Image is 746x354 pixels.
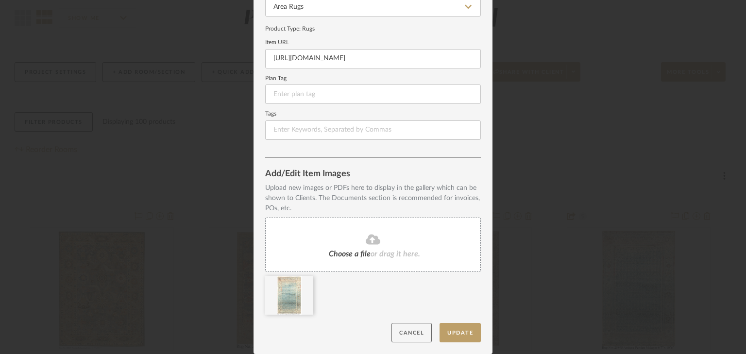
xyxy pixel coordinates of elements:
[265,84,481,104] input: Enter plan tag
[371,250,420,258] span: or drag it here.
[265,169,481,179] div: Add/Edit Item Images
[265,76,481,81] label: Plan Tag
[391,323,432,343] button: Cancel
[265,40,481,45] label: Item URL
[265,183,481,214] div: Upload new images or PDFs here to display in the gallery which can be shown to Clients. The Docum...
[440,323,481,343] button: Update
[265,120,481,140] input: Enter Keywords, Separated by Commas
[329,250,371,258] span: Choose a file
[265,24,481,33] div: Product Type
[299,26,315,32] span: : Rugs
[265,112,481,117] label: Tags
[265,49,481,68] input: Enter URL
